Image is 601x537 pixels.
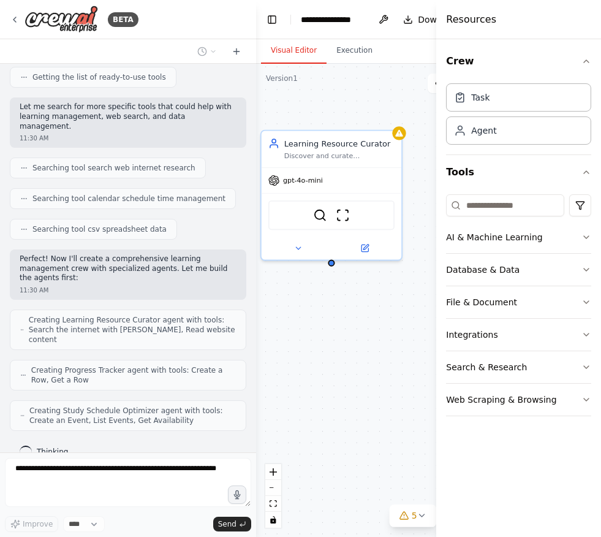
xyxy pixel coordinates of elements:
[218,519,236,529] span: Send
[446,351,591,383] button: Search & Research
[265,480,281,496] button: zoom out
[265,496,281,512] button: fit view
[37,447,75,457] span: Thinking...
[418,13,461,26] span: Download
[266,74,298,83] div: Version 1
[31,365,236,385] span: Creating Progress Tracker agent with tools: Create a Row, Get a Row
[398,9,466,31] button: Download
[265,512,281,528] button: toggle interactivity
[446,189,591,426] div: Tools
[108,12,138,27] div: BETA
[228,486,246,504] button: Click to speak your automation idea
[412,509,417,522] span: 5
[390,505,437,527] button: 5
[446,155,591,189] button: Tools
[20,102,236,131] p: Let me search for more specific tools that could help with learning management, web search, and d...
[283,176,323,185] span: gpt-4o-mini
[333,242,397,255] button: Open in side panel
[446,319,591,351] button: Integrations
[446,12,496,27] h4: Resources
[32,194,225,204] span: Searching tool calendar schedule time management
[20,134,236,143] div: 11:30 AM
[471,91,489,104] div: Task
[29,406,236,425] span: Creating Study Schedule Optimizer agent with tools: Create an Event, List Events, Get Availability
[284,151,395,161] div: Discover and curate personalized learning resources for {subject} based on {learning_style} and {...
[446,78,591,154] div: Crew
[446,286,591,318] button: File & Document
[265,464,281,528] div: React Flow controls
[227,44,246,59] button: Start a new chat
[446,44,591,78] button: Crew
[192,44,222,59] button: Switch to previous chat
[32,163,195,173] span: Searching tool search web internet research
[327,38,382,64] button: Execution
[20,286,236,295] div: 11:30 AM
[5,516,58,532] button: Improve
[20,254,236,283] p: Perfect! Now I'll create a comprehensive learning management crew with specialized agents. Let me...
[446,384,591,416] button: Web Scraping & Browsing
[23,519,53,529] span: Improve
[301,13,364,26] nav: breadcrumb
[260,130,403,261] div: Learning Resource CuratorDiscover and curate personalized learning resources for {subject} based ...
[32,72,166,82] span: Getting the list of ready-to-use tools
[284,138,395,150] div: Learning Resource Curator
[263,11,281,28] button: Hide left sidebar
[446,254,591,286] button: Database & Data
[336,208,349,222] img: ScrapeWebsiteTool
[261,38,327,64] button: Visual Editor
[29,315,236,345] span: Creating Learning Resource Curator agent with tools: Search the internet with [PERSON_NAME], Read...
[213,517,251,531] button: Send
[265,464,281,480] button: zoom in
[446,221,591,253] button: AI & Machine Learning
[313,208,327,222] img: SerperDevTool
[471,124,496,137] div: Agent
[32,224,167,234] span: Searching tool csv spreadsheet data
[428,74,502,93] button: Hide Agents
[25,6,98,33] img: Logo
